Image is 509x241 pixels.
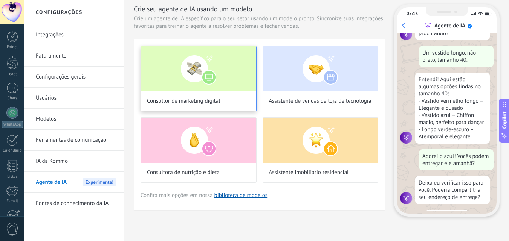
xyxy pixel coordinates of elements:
[147,97,220,105] span: Consultor de marketing digital
[24,130,124,151] li: Ferramentas de comunicação
[36,151,116,172] a: IA da Kommo
[419,46,494,67] div: Um vestido longo, não preto, tamanho 40.
[24,88,124,109] li: Usuários
[434,22,465,29] div: Agente de IA
[2,148,23,153] div: Calendário
[141,118,256,163] img: Consultora de nutrição e dieta
[2,72,23,77] div: Leads
[24,109,124,130] li: Modelos
[2,199,23,204] div: E-mail
[400,28,412,40] img: agent icon
[36,172,116,193] a: Agente de IA Experimente!
[24,45,124,67] li: Faturamento
[36,88,116,109] a: Usuários
[214,192,268,199] a: biblioteca de modelos
[134,15,385,30] span: Crie um agente de IA específico para o seu setor usando um modelo pronto. Sincronize suas integra...
[24,172,124,193] li: Agente de IA
[2,96,23,101] div: Chats
[36,24,116,45] a: Integrações
[141,46,256,91] img: Consultor de marketing digital
[400,192,412,204] img: agent icon
[36,193,116,214] a: Fontes de conhecimento da IA
[36,109,116,130] a: Modelos
[407,11,418,17] div: 05:15
[141,192,267,199] span: Confira mais opções em nossa
[36,45,116,67] a: Faturamento
[415,73,490,144] div: Entendi! Aqui estão algumas opções lindas no tamanho 40: - Vestido vermelho longo – Elegante e ou...
[263,118,378,163] img: Assistente imobiliário residencial
[2,45,23,50] div: Painel
[147,169,220,176] span: Consultora de nutrição e dieta
[36,130,116,151] a: Ferramentas de comunicação
[269,97,371,105] span: Assistente de vendas de loja de tecnologia
[36,172,67,193] span: Agente de IA
[36,67,116,88] a: Configurações gerais
[134,4,385,14] h3: Crie seu agente de IA usando um modelo
[400,132,412,144] img: agent icon
[83,178,116,186] span: Experimente!
[2,121,23,128] div: WhatsApp
[24,151,124,172] li: IA da Kommo
[269,169,349,176] span: Assistente imobiliário residencial
[263,46,378,91] img: Assistente de vendas de loja de tecnologia
[415,176,490,204] div: Deixa eu verificar isso para você. Poderia compartilhar seu endereço de entrega?
[24,24,124,45] li: Integrações
[419,149,494,170] div: Adorei o azul! Vocês podem entregar ele amanhã?
[24,67,124,88] li: Configurações gerais
[501,111,508,129] span: Copilot
[2,174,23,179] div: Listas
[24,193,124,214] li: Fontes de conhecimento da IA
